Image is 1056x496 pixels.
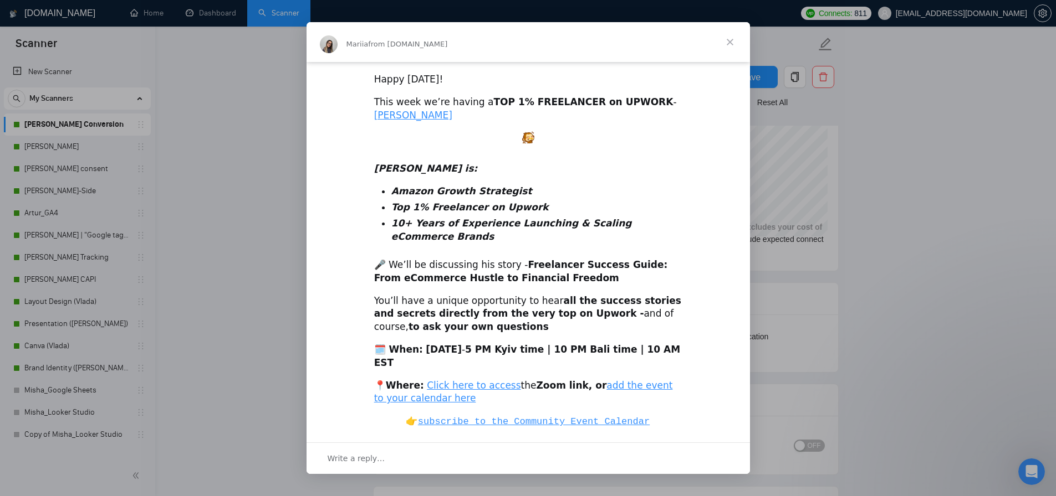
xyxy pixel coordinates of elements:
[391,201,549,213] i: Top 1% Freelancer on Upwork
[427,380,521,391] a: Click here to access
[374,163,478,174] i: [PERSON_NAME] is:
[417,416,650,427] code: subscribe to the Community Event Calendar
[374,96,682,122] div: This week we’re having a -
[374,344,681,368] b: 5 PM Kyiv time | 10 PM Bali time | 10 AM EST
[374,380,673,404] a: add the event to your calendar here
[522,131,534,143] img: :excited:
[307,442,750,474] div: Open conversation and reply
[391,218,632,242] i: 10+ Years of Experience Launching & Scaling eCommerce Brands
[374,343,682,370] div: -
[368,40,447,48] span: from [DOMAIN_NAME]
[374,259,668,283] b: Freelancer Success Guide: From eCommerce Hustle to Financial Freedom
[374,259,682,285] div: 🎤 We’ll be discussing his story -
[374,294,682,334] div: You’ll have a unique opportunity to hear and of course,
[426,344,462,355] b: [DATE]
[374,380,424,391] b: 📍Where:
[409,321,549,332] b: to ask your own questions
[391,185,532,197] i: Amazon Growth Strategist
[406,415,650,426] b: 👉
[417,415,650,426] a: subscribe to the Community Event Calendar
[374,110,452,121] a: [PERSON_NAME]
[493,96,673,107] b: TOP 1% FREELANCER on UPWORK
[328,451,385,466] span: Write a reply…
[536,380,606,391] b: Zoom link, or
[346,40,369,48] span: Mariia
[710,22,750,62] span: Close
[374,379,682,406] div: the
[374,60,682,86] div: Happy [DATE]!
[374,344,423,355] b: 🗓️ When:
[320,35,338,53] img: Profile image for Mariia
